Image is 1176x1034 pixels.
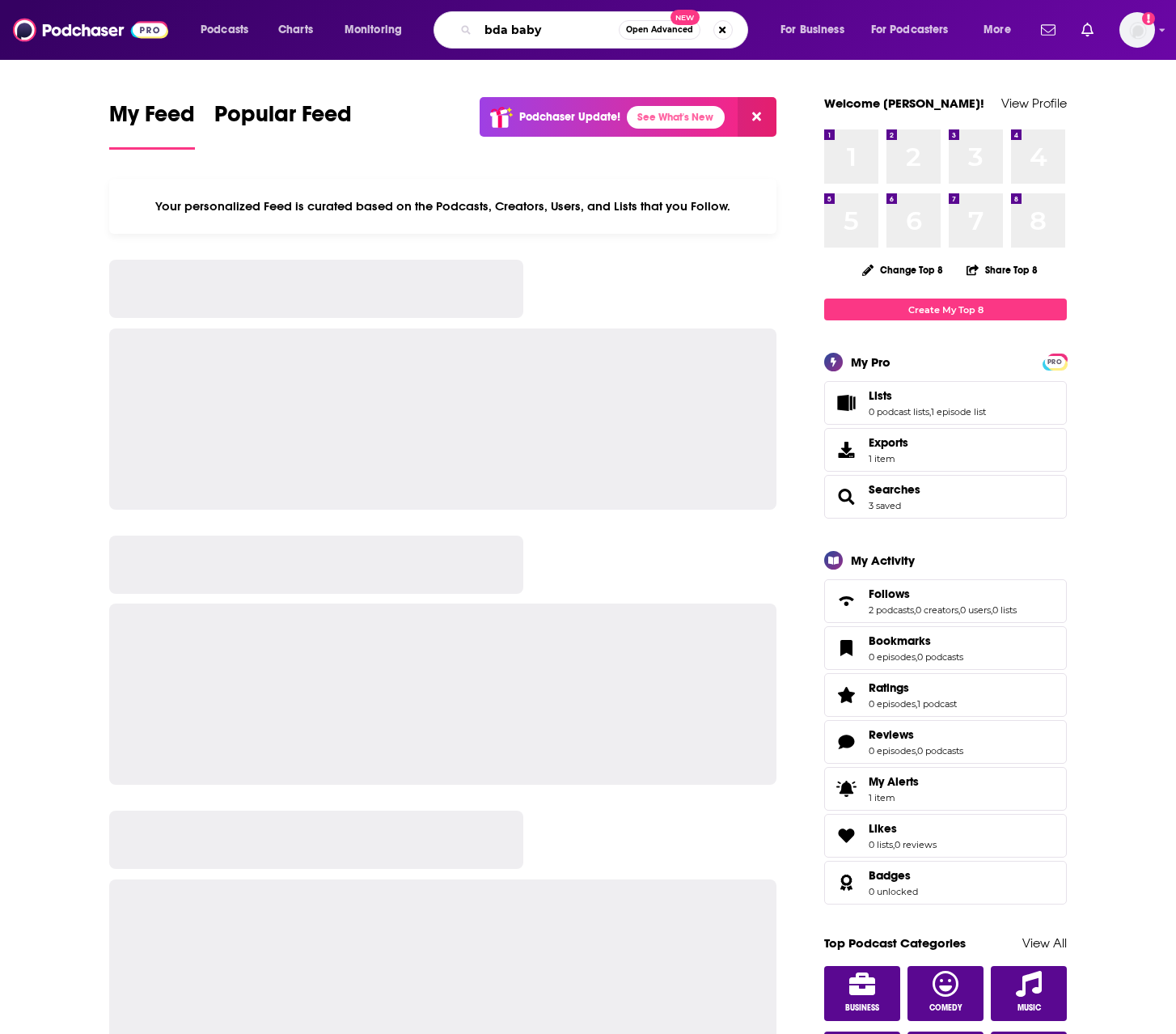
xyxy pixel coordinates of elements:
div: My Activity [851,553,915,568]
span: Exports [869,435,908,450]
a: Follows [830,590,862,612]
span: , [916,651,917,663]
span: 1 item [869,453,908,464]
a: 0 lists [992,604,1017,616]
span: , [916,698,917,710]
a: Business [824,966,900,1021]
span: For Podcasters [871,19,949,41]
span: Badges [869,868,911,883]
a: Charts [268,17,323,43]
a: 0 unlocked [869,886,918,897]
span: Podcasts [201,19,248,41]
a: Show notifications dropdown [1034,16,1062,44]
span: Likes [869,821,897,836]
input: Search podcasts, credits, & more... [478,17,619,43]
img: User Profile [1119,12,1155,48]
a: Likes [830,824,862,847]
button: Show profile menu [1119,12,1155,48]
a: Ratings [830,684,862,706]
span: Logged in as Ashley_Beenen [1119,12,1155,48]
a: 1 episode list [931,406,986,417]
button: open menu [769,17,865,43]
span: Lists [824,381,1067,425]
span: PRO [1045,356,1064,368]
a: Show notifications dropdown [1075,16,1100,44]
span: Follows [824,579,1067,623]
span: My Alerts [830,778,862,800]
span: , [991,604,992,616]
a: View All [1022,935,1067,951]
span: , [893,839,895,850]
a: Searches [830,485,862,508]
span: Likes [824,814,1067,858]
span: Charts [278,19,313,41]
a: Badges [830,871,862,894]
a: Ratings [869,680,957,695]
span: Comedy [929,1003,962,1013]
span: Badges [824,861,1067,905]
button: Change Top 8 [852,260,953,280]
a: Likes [869,821,937,836]
a: Popular Feed [214,100,352,150]
button: open menu [972,17,1031,43]
button: open menu [189,17,269,43]
span: Bookmarks [824,626,1067,670]
span: , [916,745,917,756]
button: open menu [333,17,423,43]
span: , [929,406,931,417]
a: Exports [824,428,1067,472]
span: 1 item [869,792,919,803]
a: Follows [869,587,1017,601]
span: For Business [780,19,844,41]
span: My Feed [109,100,195,138]
a: PRO [1045,355,1064,367]
span: Ratings [824,673,1067,717]
span: Business [845,1003,879,1013]
button: open menu [861,17,972,43]
span: Exports [830,439,862,461]
img: Podchaser - Follow, Share and Rate Podcasts [13,15,168,45]
a: 0 episodes [869,651,916,663]
span: , [958,604,960,616]
a: Bookmarks [830,637,862,659]
a: 0 episodes [869,698,916,710]
a: My Feed [109,100,195,150]
span: Lists [869,388,892,403]
a: 0 podcast lists [869,406,929,417]
span: Monitoring [345,19,402,41]
span: Reviews [869,727,914,742]
a: 0 podcasts [917,745,963,756]
a: View Profile [1001,95,1067,111]
a: Reviews [830,731,862,753]
a: Searches [869,482,920,497]
span: New [670,10,700,25]
span: , [914,604,916,616]
span: Follows [869,587,910,601]
p: Podchaser Update! [519,110,620,124]
a: Reviews [869,727,963,742]
button: Open AdvancedNew [619,20,700,40]
span: Reviews [824,720,1067,764]
a: 0 reviews [895,839,937,850]
span: My Alerts [869,774,919,789]
a: My Alerts [824,767,1067,811]
a: Welcome [PERSON_NAME]! [824,95,984,111]
div: My Pro [851,354,890,370]
a: 0 lists [869,839,893,850]
span: Popular Feed [214,100,352,138]
a: 0 episodes [869,745,916,756]
a: 3 saved [869,500,901,511]
a: Comedy [907,966,984,1021]
a: Lists [869,388,986,403]
a: 0 podcasts [917,651,963,663]
div: Your personalized Feed is curated based on the Podcasts, Creators, Users, and Lists that you Follow. [109,179,776,234]
span: More [984,19,1011,41]
a: Lists [830,392,862,414]
a: See What's New [627,106,725,129]
span: Music [1017,1003,1041,1013]
span: Searches [824,475,1067,519]
a: Bookmarks [869,634,963,648]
